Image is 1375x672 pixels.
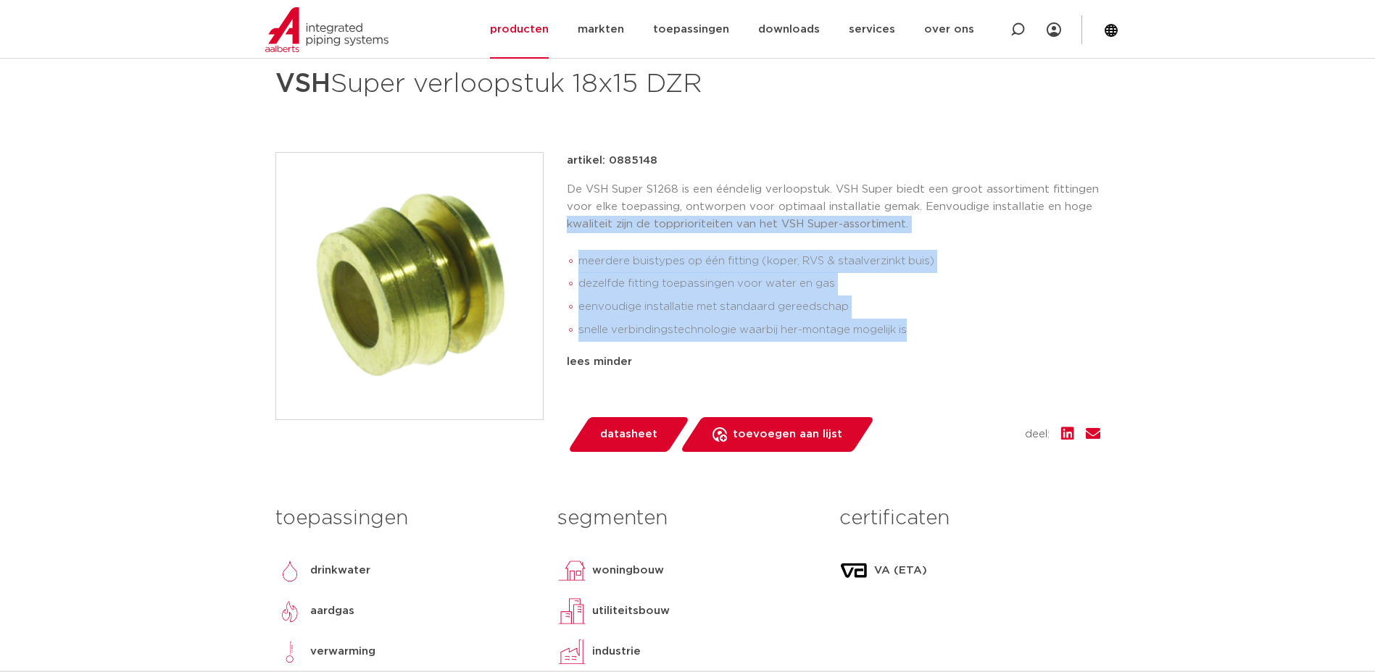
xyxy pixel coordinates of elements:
[839,556,868,585] img: VA (ETA)
[275,556,304,585] img: drinkwater
[578,272,1100,295] li: dezelfde fitting toepassingen voor water en gas
[578,319,1100,342] li: snelle verbindingstechnologie waarbij her-montage mogelijk is
[557,556,586,585] img: woningbouw
[1025,426,1050,443] span: deel:
[310,602,354,620] p: aardgas
[567,181,1100,233] p: De VSH Super S1268 is een ééndelig verloopstuk. VSH Super biedt een groot assortiment fittingen v...
[557,637,586,666] img: industrie
[567,152,657,169] p: artikel: 0885148
[592,562,664,579] p: woningbouw
[275,504,536,533] h3: toepassingen
[600,423,657,446] span: datasheet
[276,153,543,419] img: Product Image for VSH Super verloopstuk 18x15 DZR
[578,295,1100,319] li: eenvoudige installatie met standaard gereedschap
[275,637,304,666] img: verwarming
[310,643,375,660] p: verwarming
[275,62,820,106] h1: Super verloopstuk 18x15 DZR
[557,504,818,533] h3: segmenten
[567,353,1100,371] div: lees minder
[592,643,641,660] p: industrie
[557,597,586,626] img: utiliteitsbouw
[733,423,842,446] span: toevoegen aan lijst
[567,417,690,452] a: datasheet
[275,597,304,626] img: aardgas
[578,250,1100,273] li: meerdere buistypes op één fitting (koper, RVS & staalverzinkt buis)
[839,504,1100,533] h3: certificaten
[874,562,927,579] p: VA (ETA)
[592,602,670,620] p: utiliteitsbouw
[275,71,331,97] strong: VSH
[310,562,370,579] p: drinkwater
